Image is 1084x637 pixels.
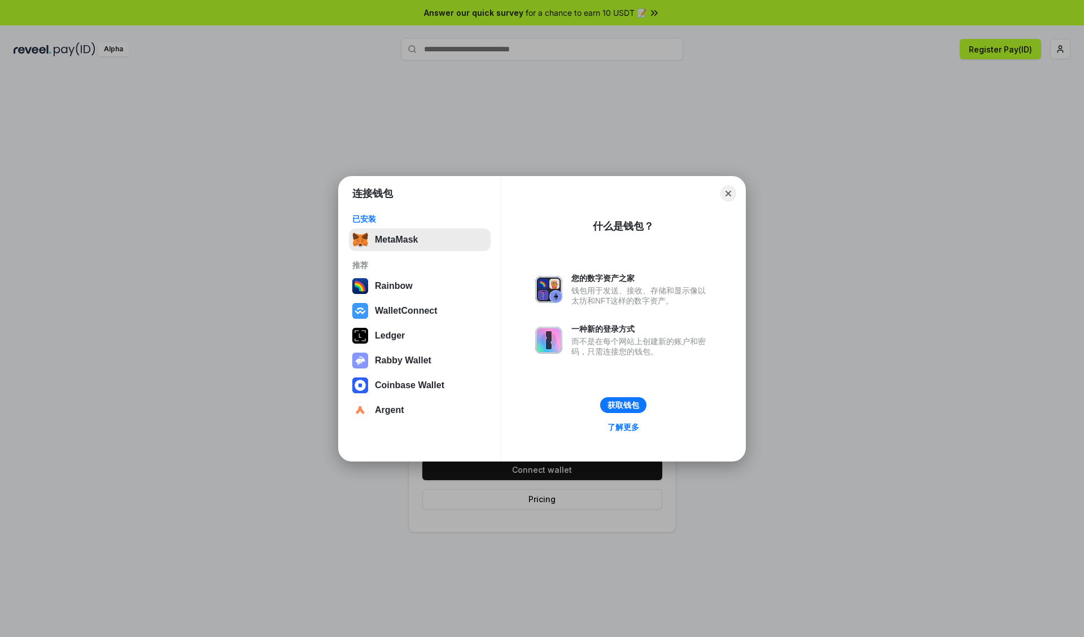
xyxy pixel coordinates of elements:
[352,214,487,224] div: 已安装
[601,420,646,434] a: 了解更多
[352,377,368,393] img: svg+xml,%3Csvg%20width%3D%2228%22%20height%3D%2228%22%20viewBox%3D%220%200%2028%2028%22%20fill%3D...
[349,399,491,421] button: Argent
[352,303,368,319] img: svg+xml,%3Csvg%20width%3D%2228%22%20height%3D%2228%22%20viewBox%3D%220%200%2028%2028%22%20fill%3D...
[352,328,368,344] img: svg+xml,%3Csvg%20xmlns%3D%22http%3A%2F%2Fwww.w3.org%2F2000%2Fsvg%22%20width%3D%2228%22%20height%3...
[349,374,491,397] button: Coinbase Wallet
[593,219,654,233] div: 什么是钱包？
[349,229,491,251] button: MetaMask
[571,273,711,283] div: 您的数字资产之家
[352,278,368,294] img: svg+xml,%3Csvg%20width%3D%22120%22%20height%3D%22120%22%20viewBox%3D%220%200%20120%20120%22%20fil...
[375,281,413,291] div: Rainbow
[352,402,368,418] img: svg+xml,%3Csvg%20width%3D%2228%22%20height%3D%2228%22%20viewBox%3D%220%200%2028%2028%22%20fill%3D...
[375,331,405,341] div: Ledger
[571,285,711,306] div: 钱包用于发送、接收、存储和显示像以太坊和NFT这样的数字资产。
[571,324,711,334] div: 一种新的登录方式
[720,186,736,201] button: Close
[375,235,418,245] div: MetaMask
[375,355,431,366] div: Rabby Wallet
[352,260,487,270] div: 推荐
[349,324,491,347] button: Ledger
[375,380,444,390] div: Coinbase Wallet
[349,275,491,297] button: Rainbow
[352,187,393,200] h1: 连接钱包
[535,327,562,354] img: svg+xml,%3Csvg%20xmlns%3D%22http%3A%2F%2Fwww.w3.org%2F2000%2Fsvg%22%20fill%3D%22none%22%20viewBox...
[607,400,639,410] div: 获取钱包
[600,397,646,413] button: 获取钱包
[375,405,404,415] div: Argent
[352,232,368,248] img: svg+xml,%3Csvg%20fill%3D%22none%22%20height%3D%2233%22%20viewBox%3D%220%200%2035%2033%22%20width%...
[535,276,562,303] img: svg+xml,%3Csvg%20xmlns%3D%22http%3A%2F%2Fwww.w3.org%2F2000%2Fsvg%22%20fill%3D%22none%22%20viewBox...
[375,306,438,316] div: WalletConnect
[352,353,368,368] img: svg+xml,%3Csvg%20xmlns%3D%22http%3A%2F%2Fwww.w3.org%2F2000%2Fsvg%22%20fill%3D%22none%22%20viewBox...
[349,300,491,322] button: WalletConnect
[349,349,491,372] button: Rabby Wallet
[607,422,639,432] div: 了解更多
[571,336,711,357] div: 而不是在每个网站上创建新的账户和密码，只需连接您的钱包。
